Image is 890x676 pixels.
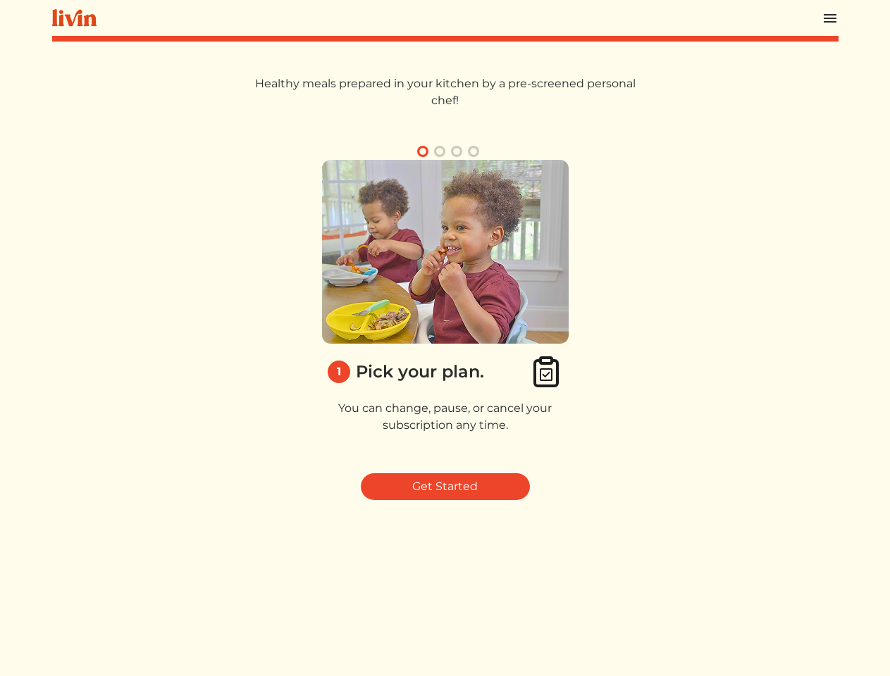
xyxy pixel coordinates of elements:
[361,473,530,500] a: Get Started
[822,10,839,27] img: menu_hamburger-cb6d353cf0ecd9f46ceae1c99ecbeb4a00e71ca567a856bd81f57e9d8c17bb26.svg
[356,359,484,384] div: Pick your plan.
[529,355,563,389] img: clipboard_check-4e1afea9aecc1d71a83bd71232cd3fbb8e4b41c90a1eb376bae1e516b9241f3c.svg
[322,400,569,434] p: You can change, pause, or cancel your subscription any time.
[249,75,642,109] p: Healthy meals prepared in your kitchen by a pre-screened personal chef!
[322,160,569,344] img: 1_pick_plan-58eb60cc534f7a7539062c92543540e51162102f37796608976bb4e513d204c1.png
[52,9,97,27] img: livin-logo-a0d97d1a881af30f6274990eb6222085a2533c92bbd1e4f22c21b4f0d0e3210c.svg
[328,361,350,383] div: 1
